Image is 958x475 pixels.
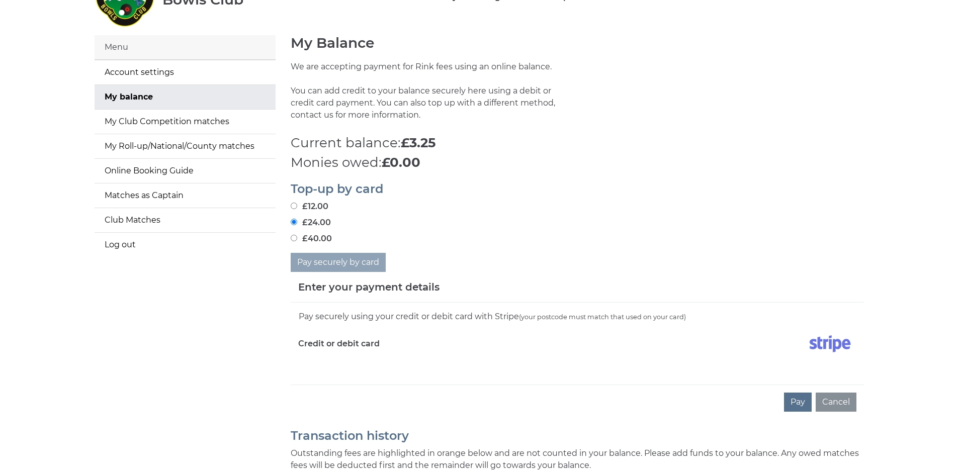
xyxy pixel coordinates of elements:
h1: My Balance [291,35,864,51]
button: Pay securely by card [291,253,386,272]
div: Menu [95,35,276,60]
small: (your postcode must match that used on your card) [519,313,686,321]
p: We are accepting payment for Rink fees using an online balance. You can add credit to your balanc... [291,61,570,133]
p: Current balance: [291,133,864,153]
h2: Transaction history [291,429,864,442]
label: £40.00 [291,233,332,245]
a: My Club Competition matches [95,110,276,134]
input: £40.00 [291,235,297,241]
iframe: Secure card payment input frame [298,360,856,369]
strong: £0.00 [382,154,420,170]
button: Pay [784,393,812,412]
a: My Roll-up/National/County matches [95,134,276,158]
p: Outstanding fees are highlighted in orange below and are not counted in your balance. Please add ... [291,447,864,471]
a: Matches as Captain [95,183,276,208]
h5: Enter your payment details [298,279,440,295]
button: Cancel [816,393,856,412]
a: My balance [95,85,276,109]
label: £12.00 [291,201,328,213]
a: Club Matches [95,208,276,232]
a: Account settings [95,60,276,84]
a: Log out [95,233,276,257]
label: £24.00 [291,217,331,229]
label: Credit or debit card [298,331,380,356]
input: £12.00 [291,203,297,209]
div: Pay securely using your credit or debit card with Stripe [298,310,856,323]
strong: £3.25 [401,135,436,151]
p: Monies owed: [291,153,864,172]
a: Online Booking Guide [95,159,276,183]
input: £24.00 [291,219,297,225]
h2: Top-up by card [291,182,864,196]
